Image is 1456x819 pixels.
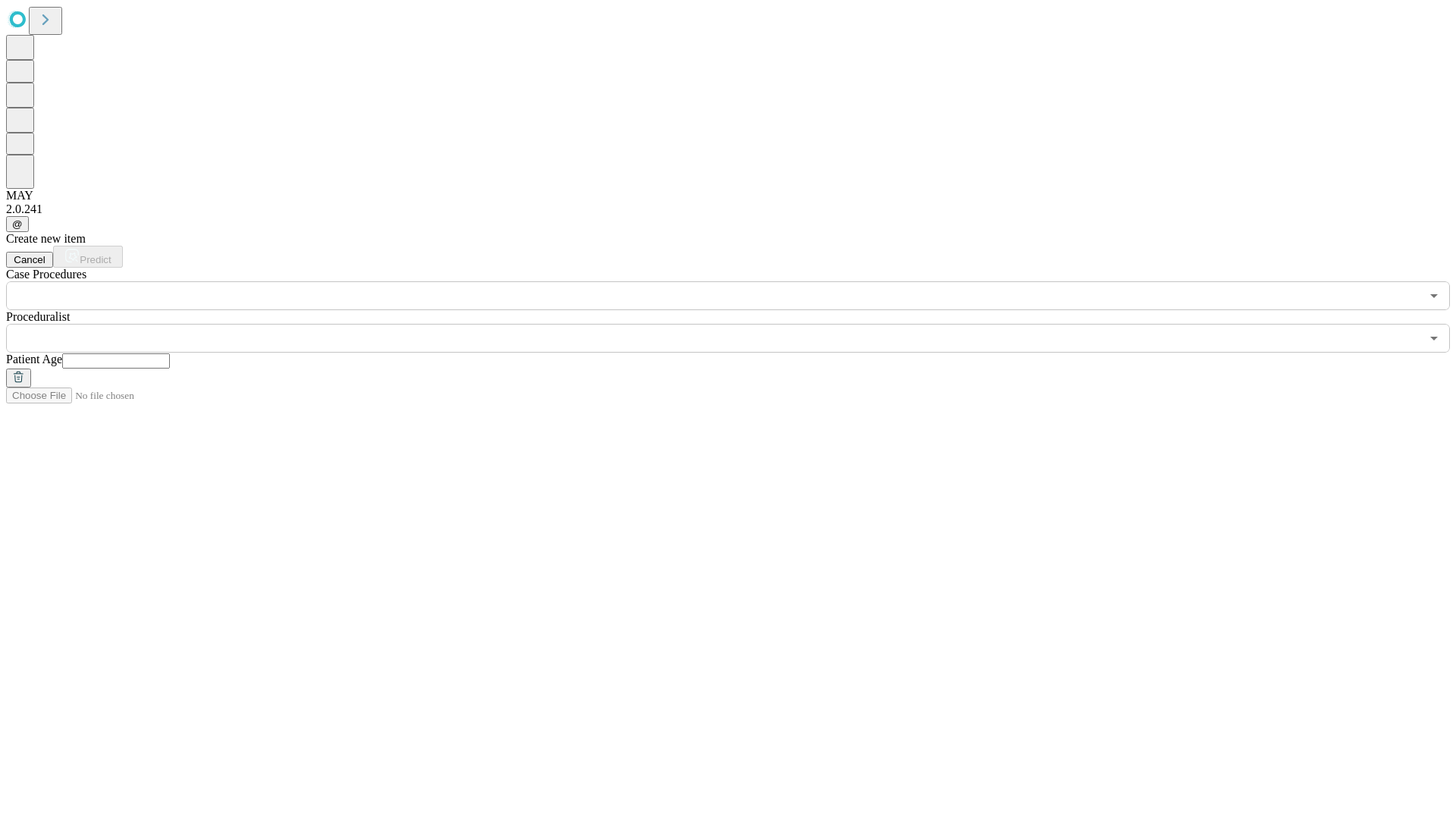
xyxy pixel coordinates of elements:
[6,232,86,245] span: Create new item
[1423,285,1445,306] button: Open
[6,252,53,268] button: Cancel
[14,254,45,265] span: Cancel
[6,310,70,323] span: Proceduralist
[1423,328,1445,349] button: Open
[6,189,1450,202] div: MAY
[6,202,1450,216] div: 2.0.241
[6,268,86,281] span: Scheduled Procedure
[6,353,62,366] span: Patient Age
[53,246,123,268] button: Predict
[6,216,29,232] button: @
[80,254,111,265] span: Predict
[12,218,23,230] span: @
